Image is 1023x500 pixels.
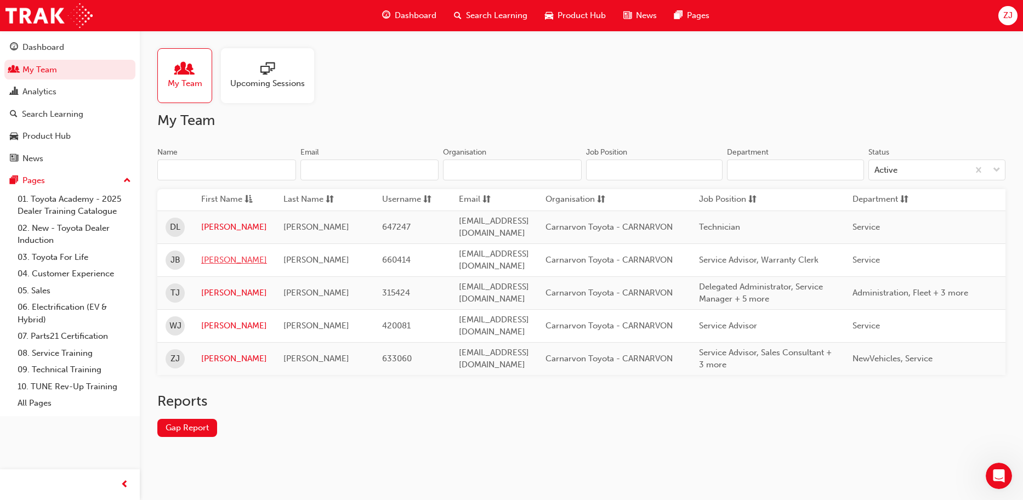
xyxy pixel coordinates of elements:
[201,320,267,332] a: [PERSON_NAME]
[22,152,43,165] div: News
[699,255,819,265] span: Service Advisor, Warranty Clerk
[170,287,180,299] span: TJ
[459,216,529,238] span: [EMAIL_ADDRESS][DOMAIN_NAME]
[13,265,135,282] a: 04. Customer Experience
[852,255,880,265] span: Service
[545,9,553,22] span: car-icon
[13,361,135,378] a: 09. Technical Training
[5,3,93,28] img: Trak
[170,353,180,365] span: ZJ
[466,9,527,22] span: Search Learning
[666,4,718,27] a: pages-iconPages
[699,282,823,304] span: Delegated Administrator, Service Manager + 5 more
[10,65,18,75] span: people-icon
[22,108,83,121] div: Search Learning
[10,176,18,186] span: pages-icon
[536,4,615,27] a: car-iconProduct Hub
[900,193,908,207] span: sorting-icon
[443,160,582,180] input: Organisation
[283,354,349,363] span: [PERSON_NAME]
[459,282,529,304] span: [EMAIL_ADDRESS][DOMAIN_NAME]
[699,222,740,232] span: Technician
[373,4,445,27] a: guage-iconDashboard
[459,249,529,271] span: [EMAIL_ADDRESS][DOMAIN_NAME]
[699,348,832,370] span: Service Advisor, Sales Consultant + 3 more
[4,37,135,58] a: Dashboard
[382,222,411,232] span: 647247
[201,193,242,207] span: First Name
[382,255,411,265] span: 660414
[636,9,657,22] span: News
[283,255,349,265] span: [PERSON_NAME]
[998,6,1018,25] button: ZJ
[201,193,262,207] button: First Nameasc-icon
[170,254,180,266] span: JB
[4,104,135,124] a: Search Learning
[157,419,217,437] a: Gap Report
[300,160,439,180] input: Email
[395,9,436,22] span: Dashboard
[459,193,519,207] button: Emailsorting-icon
[748,193,757,207] span: sorting-icon
[157,48,221,103] a: My Team
[13,328,135,345] a: 07. Parts21 Certification
[157,147,178,158] div: Name
[1003,9,1013,22] span: ZJ
[615,4,666,27] a: news-iconNews
[13,191,135,220] a: 01. Toyota Academy - 2025 Dealer Training Catalogue
[4,35,135,171] button: DashboardMy TeamAnalyticsSearch LearningProduct HubNews
[300,147,319,158] div: Email
[157,112,1005,129] h2: My Team
[382,354,412,363] span: 633060
[283,193,344,207] button: Last Namesorting-icon
[169,320,181,332] span: WJ
[382,288,410,298] span: 315424
[157,393,1005,410] h2: Reports
[283,288,349,298] span: [PERSON_NAME]
[10,154,18,164] span: news-icon
[482,193,491,207] span: sorting-icon
[4,126,135,146] a: Product Hub
[178,62,192,77] span: people-icon
[852,354,933,363] span: NewVehicles, Service
[727,160,864,180] input: Department
[121,478,129,492] span: prev-icon
[382,9,390,22] span: guage-icon
[283,321,349,331] span: [PERSON_NAME]
[545,321,673,331] span: Carnarvon Toyota - CARNARVON
[699,321,757,331] span: Service Advisor
[13,249,135,266] a: 03. Toyota For Life
[382,193,442,207] button: Usernamesorting-icon
[727,147,769,158] div: Department
[874,164,897,177] div: Active
[10,87,18,97] span: chart-icon
[545,288,673,298] span: Carnarvon Toyota - CARNARVON
[13,220,135,249] a: 02. New - Toyota Dealer Induction
[283,222,349,232] span: [PERSON_NAME]
[443,147,486,158] div: Organisation
[699,193,746,207] span: Job Position
[201,353,267,365] a: [PERSON_NAME]
[260,62,275,77] span: sessionType_ONLINE_URL-icon
[545,255,673,265] span: Carnarvon Toyota - CARNARVON
[13,282,135,299] a: 05. Sales
[22,174,45,187] div: Pages
[13,299,135,328] a: 06. Electrification (EV & Hybrid)
[623,9,632,22] span: news-icon
[4,171,135,191] button: Pages
[382,193,421,207] span: Username
[459,193,480,207] span: Email
[168,77,202,90] span: My Team
[993,163,1001,178] span: down-icon
[10,43,18,53] span: guage-icon
[13,345,135,362] a: 08. Service Training
[586,160,723,180] input: Job Position
[201,287,267,299] a: [PERSON_NAME]
[326,193,334,207] span: sorting-icon
[221,48,323,103] a: Upcoming Sessions
[245,193,253,207] span: asc-icon
[986,463,1012,489] iframe: Intercom live chat
[22,41,64,54] div: Dashboard
[545,354,673,363] span: Carnarvon Toyota - CARNARVON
